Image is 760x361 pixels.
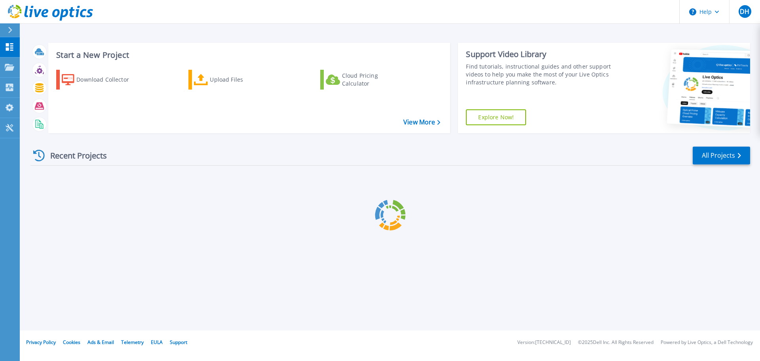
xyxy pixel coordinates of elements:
li: © 2025 Dell Inc. All Rights Reserved [578,340,654,345]
a: Cookies [63,339,80,346]
div: Cloud Pricing Calculator [342,72,405,88]
div: Upload Files [210,72,273,88]
li: Powered by Live Optics, a Dell Technology [661,340,753,345]
h3: Start a New Project [56,51,440,59]
a: Telemetry [121,339,144,346]
a: Privacy Policy [26,339,56,346]
a: All Projects [693,147,750,164]
div: Find tutorials, instructional guides and other support videos to help you make the most of your L... [466,63,615,86]
a: Cloud Pricing Calculator [320,70,408,90]
a: EULA [151,339,163,346]
a: Upload Files [188,70,277,90]
a: Support [170,339,187,346]
li: Version: [TECHNICAL_ID] [517,340,571,345]
a: Download Collector [56,70,144,90]
div: Support Video Library [466,49,615,59]
a: Ads & Email [87,339,114,346]
a: Explore Now! [466,109,526,125]
div: Download Collector [76,72,140,88]
span: DH [740,8,749,15]
a: View More [403,118,440,126]
div: Recent Projects [30,146,118,165]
